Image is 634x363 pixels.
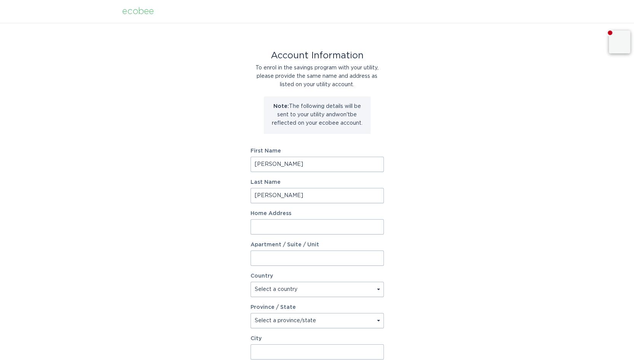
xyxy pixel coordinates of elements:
label: Home Address [251,211,384,216]
div: Account Information [251,51,384,60]
label: City [251,336,384,341]
div: To enrol in the savings program with your utility, please provide the same name and address as li... [251,64,384,89]
label: Country [251,273,273,279]
div: ecobee [122,7,154,16]
label: Province / State [251,305,296,310]
label: Apartment / Suite / Unit [251,242,384,247]
strong: Note: [273,104,289,109]
label: Last Name [251,180,384,185]
label: First Name [251,148,384,154]
p: The following details will be sent to your utility and won't be reflected on your ecobee account. [270,102,365,127]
